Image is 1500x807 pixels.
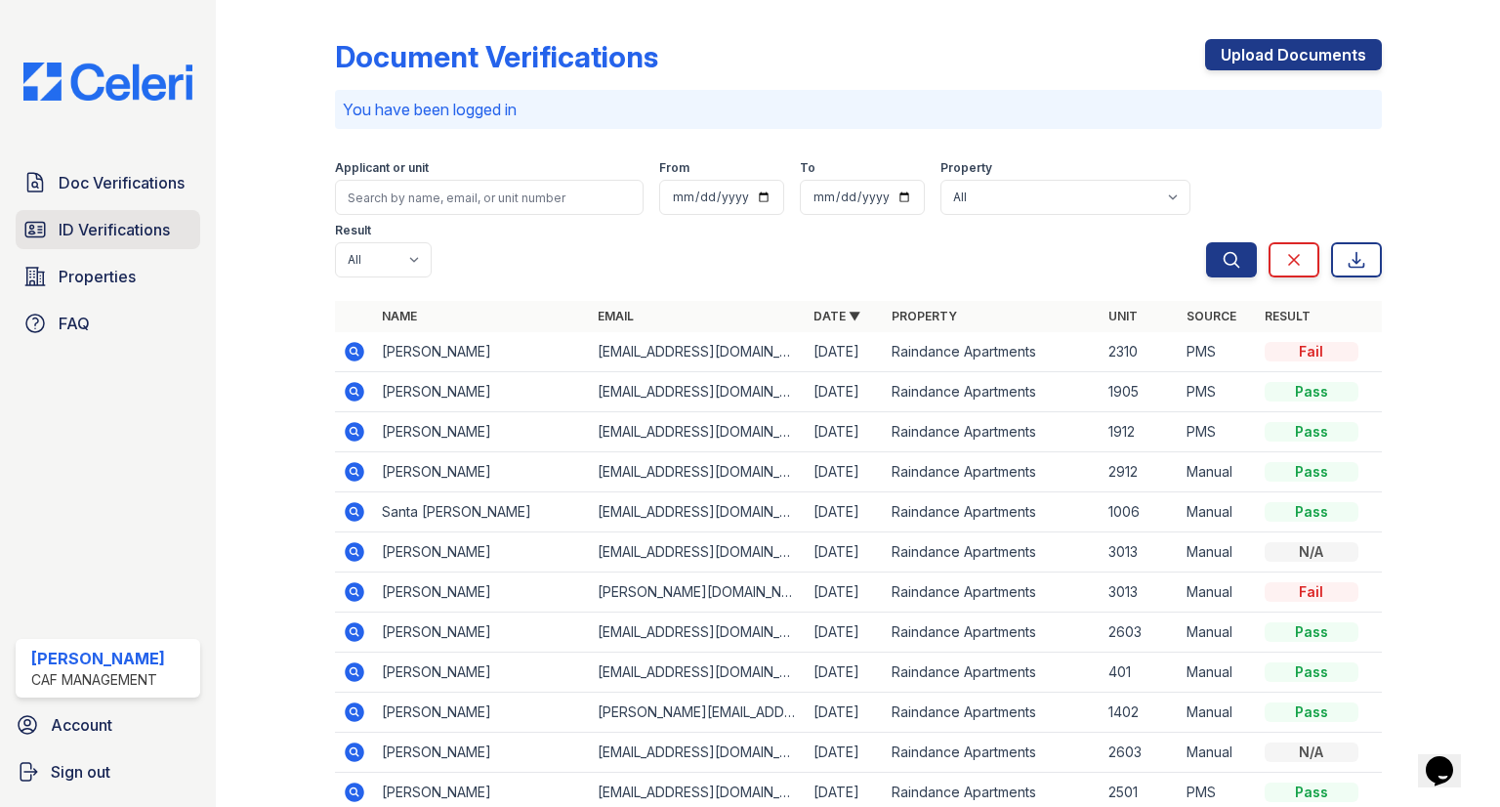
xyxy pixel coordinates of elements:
a: Email [598,309,634,323]
td: PMS [1179,332,1257,372]
td: [PERSON_NAME] [374,412,590,452]
td: Raindance Apartments [884,412,1100,452]
td: [PERSON_NAME] [374,733,590,773]
td: [EMAIL_ADDRESS][DOMAIN_NAME] [590,412,806,452]
span: Account [51,713,112,737]
td: [DATE] [806,693,884,733]
label: Property [940,160,992,176]
td: [PERSON_NAME] [374,653,590,693]
td: Raindance Apartments [884,532,1100,573]
label: From [659,160,689,176]
a: Sign out [8,752,208,791]
td: 3013 [1101,532,1179,573]
a: Account [8,705,208,744]
div: Pass [1265,662,1358,682]
td: 1912 [1101,412,1179,452]
td: [PERSON_NAME] [374,573,590,613]
td: Raindance Apartments [884,452,1100,492]
td: [DATE] [806,573,884,613]
td: [EMAIL_ADDRESS][DOMAIN_NAME] [590,613,806,653]
td: 2603 [1101,733,1179,773]
td: [PERSON_NAME] [374,532,590,573]
td: Manual [1179,613,1257,653]
div: Fail [1265,342,1358,361]
div: N/A [1265,542,1358,562]
a: Name [382,309,417,323]
div: Document Verifications [335,39,658,74]
td: [PERSON_NAME] [374,693,590,733]
td: Raindance Apartments [884,653,1100,693]
input: Search by name, email, or unit number [335,180,644,215]
td: [PERSON_NAME] [374,452,590,492]
td: Manual [1179,733,1257,773]
td: 2603 [1101,613,1179,653]
td: Manual [1179,693,1257,733]
img: CE_Logo_Blue-a8612792a0a2168367f1c8372b55b34899dd931a85d93a1a3d3e32e68fde9ad4.png [8,63,208,101]
iframe: chat widget [1418,729,1480,787]
td: [DATE] [806,653,884,693]
div: Pass [1265,422,1358,442]
div: Pass [1265,502,1358,522]
a: Unit [1108,309,1138,323]
span: Properties [59,265,136,288]
td: Raindance Apartments [884,573,1100,613]
td: [EMAIL_ADDRESS][DOMAIN_NAME] [590,733,806,773]
a: Properties [16,257,200,296]
td: [PERSON_NAME] [374,613,590,653]
div: Pass [1265,382,1358,402]
div: Pass [1265,622,1358,642]
td: Manual [1179,653,1257,693]
td: [DATE] [806,492,884,532]
td: [DATE] [806,412,884,452]
td: 2912 [1101,452,1179,492]
a: Result [1265,309,1311,323]
td: [PERSON_NAME] [374,332,590,372]
td: [EMAIL_ADDRESS][DOMAIN_NAME] [590,532,806,573]
td: Raindance Apartments [884,492,1100,532]
td: Raindance Apartments [884,332,1100,372]
span: FAQ [59,312,90,335]
td: 3013 [1101,573,1179,613]
span: Sign out [51,760,110,784]
td: PMS [1179,372,1257,412]
td: 1905 [1101,372,1179,412]
a: Source [1187,309,1236,323]
td: [PERSON_NAME][EMAIL_ADDRESS][DOMAIN_NAME] [590,693,806,733]
span: Doc Verifications [59,171,185,194]
td: [EMAIL_ADDRESS][DOMAIN_NAME] [590,653,806,693]
a: Date ▼ [813,309,860,323]
td: [DATE] [806,332,884,372]
a: ID Verifications [16,210,200,249]
label: Result [335,223,371,238]
td: [EMAIL_ADDRESS][DOMAIN_NAME] [590,332,806,372]
td: Manual [1179,492,1257,532]
td: [DATE] [806,733,884,773]
span: ID Verifications [59,218,170,241]
div: [PERSON_NAME] [31,647,165,670]
td: 2310 [1101,332,1179,372]
td: [DATE] [806,532,884,573]
td: 1402 [1101,693,1179,733]
td: [EMAIL_ADDRESS][DOMAIN_NAME] [590,492,806,532]
td: Manual [1179,573,1257,613]
td: [DATE] [806,372,884,412]
p: You have been logged in [343,98,1374,121]
td: Raindance Apartments [884,372,1100,412]
td: [EMAIL_ADDRESS][DOMAIN_NAME] [590,372,806,412]
td: Raindance Apartments [884,733,1100,773]
div: N/A [1265,743,1358,762]
td: [DATE] [806,452,884,492]
td: 401 [1101,653,1179,693]
td: PMS [1179,412,1257,452]
td: [PERSON_NAME][DOMAIN_NAME][EMAIL_ADDRESS][PERSON_NAME][DOMAIN_NAME] [590,573,806,613]
a: Doc Verifications [16,163,200,202]
td: [EMAIL_ADDRESS][DOMAIN_NAME] [590,452,806,492]
a: Upload Documents [1205,39,1382,70]
td: Manual [1179,532,1257,573]
td: Manual [1179,452,1257,492]
td: [DATE] [806,613,884,653]
td: Raindance Apartments [884,613,1100,653]
label: To [800,160,815,176]
a: FAQ [16,304,200,343]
